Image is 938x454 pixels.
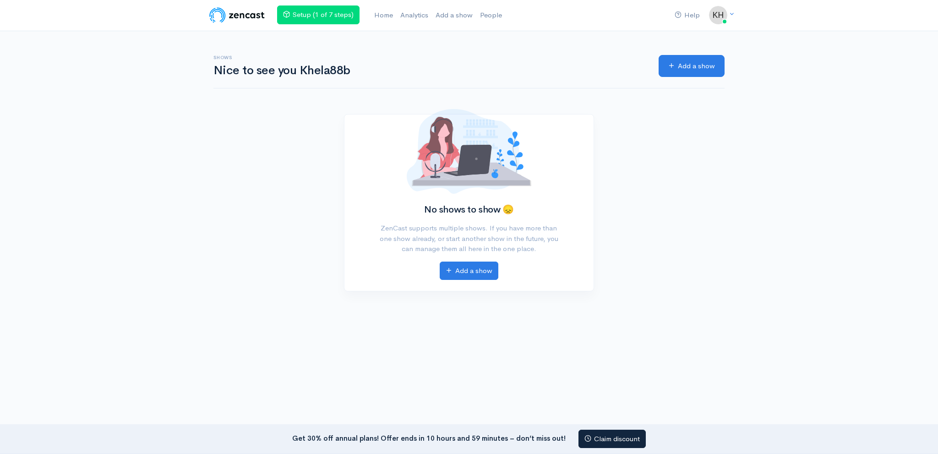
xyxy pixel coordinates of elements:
[375,205,562,215] h2: No shows to show 😞
[397,5,432,25] a: Analytics
[277,5,360,24] a: Setup (1 of 7 steps)
[407,109,531,194] img: No shows added
[208,6,266,24] img: ZenCast Logo
[213,64,648,77] h1: Nice to see you Khela88b
[476,5,506,25] a: People
[432,5,476,25] a: Add a show
[659,55,725,77] a: Add a show
[213,55,648,60] h6: Shows
[578,430,646,449] a: Claim discount
[371,5,397,25] a: Home
[440,262,498,280] a: Add a show
[292,433,566,442] strong: Get 30% off annual plans! Offer ends in 10 hours and 59 minutes – don’t miss out!
[709,6,727,24] img: ...
[671,5,703,25] a: Help
[375,223,562,254] p: ZenCast supports multiple shows. If you have more than one show already, or start another show in...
